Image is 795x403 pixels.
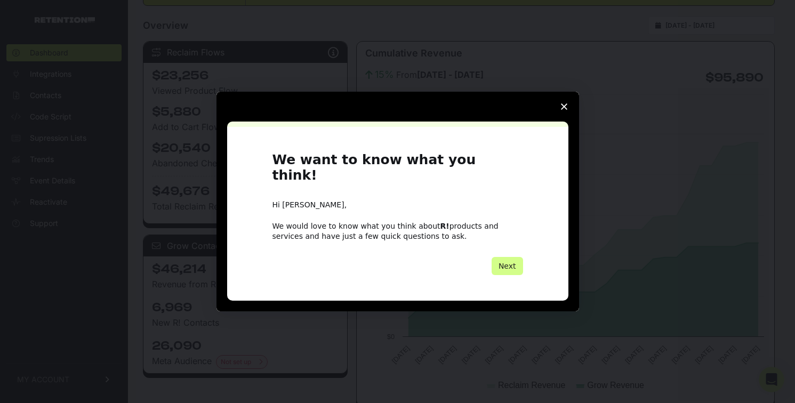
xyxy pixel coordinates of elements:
[272,152,523,189] h1: We want to know what you think!
[272,221,523,240] div: We would love to know what you think about products and services and have just a few quick questi...
[492,257,523,275] button: Next
[440,222,449,230] b: R!
[549,92,579,122] span: Close survey
[272,200,523,211] div: Hi [PERSON_NAME],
